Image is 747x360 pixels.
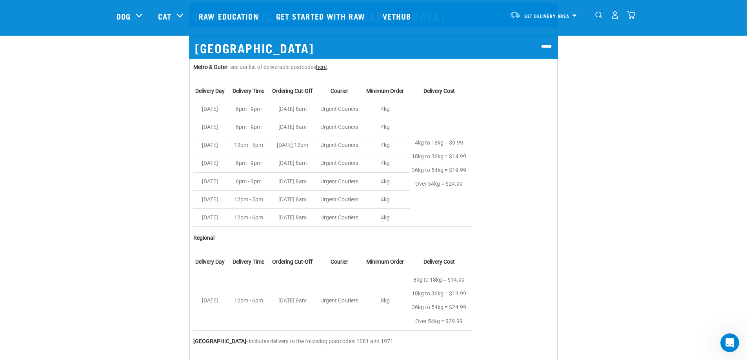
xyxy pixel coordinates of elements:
td: [DATE] [193,118,231,136]
img: home-icon-1@2x.png [595,11,603,19]
td: 4kg [364,172,410,190]
td: 4kg [364,118,410,136]
td: Urgent Couriers [318,100,364,118]
strong: Delivery Time [233,259,264,265]
td: [DATE] [193,136,231,154]
td: [DATE] 8am [270,118,318,136]
strong: Ordering Cut-Off [272,259,313,265]
td: Urgent Couriers [318,271,364,331]
td: 12pm - 5pm [231,190,270,208]
strong: Regional [193,235,214,241]
a: Vethub [375,0,421,32]
td: 4kg [364,209,410,227]
a: Raw Education [191,0,268,32]
td: Urgent Couriers [318,172,364,190]
strong: Courier [331,259,348,265]
td: [DATE] [193,154,231,172]
strong: Minimum Order [366,259,404,265]
td: 6pm - 9pm [231,172,270,190]
p: - includes delivery to the following postcodes: 1081 and 1971 [193,337,554,346]
strong: Minimum Order [366,88,404,94]
strong: Delivery Day [195,259,225,265]
td: Urgent Couriers [318,136,364,154]
iframe: Intercom live chat [720,333,739,352]
td: 12pm - 6pm [231,209,270,227]
td: 6pm - 9pm [231,100,270,118]
h2: [GEOGRAPHIC_DATA] [189,35,558,59]
td: 6pm - 9pm [231,118,270,136]
p: 4kg to 18kg = $9.99 18kg to 36kg = $14.99 36kg to 54kg = $19.99 Over 54kg = $24.99 [412,136,466,191]
span: Set Delivery Area [524,14,570,17]
a: Dog [116,10,131,22]
td: Urgent Couriers [318,154,364,172]
td: [DATE] [193,190,231,208]
td: [DATE] [193,100,231,118]
td: 4kg [364,100,410,118]
strong: Delivery Cost [423,259,455,265]
td: [DATE] [193,209,231,227]
strong: Ordering Cut-Off [272,88,313,94]
strong: [GEOGRAPHIC_DATA] [193,338,246,344]
td: [DATE] 8am [270,190,318,208]
td: 12pm - 5pm [231,136,270,154]
img: home-icon@2x.png [627,11,635,19]
p: 8kg to 18kg = $14.99 18kg to 36kg = $19.99 36kg to 54kg = $24.99 Over 54kg = $29.99 [412,273,466,328]
img: van-moving.png [510,11,520,18]
strong: Courier [331,88,348,94]
td: 4kg [364,136,410,154]
strong: Delivery Day [195,88,225,94]
td: Urgent Couriers [318,190,364,208]
td: [DATE] 12pm [270,136,318,154]
td: 4kg [364,154,410,172]
p: - see our list of deliverable postcodes . [193,63,554,71]
td: [DATE] 8am [270,100,318,118]
strong: Delivery Cost [423,88,455,94]
strong: Delivery Time [233,88,264,94]
a: Cat [158,10,171,22]
td: 6pm - 9pm [231,154,270,172]
a: here [316,64,327,70]
td: [DATE] 8am [270,172,318,190]
td: [DATE] [193,271,231,331]
td: Urgent Couriers [318,118,364,136]
td: 4kg [364,190,410,208]
td: [DATE] [193,172,231,190]
td: [DATE] 8am [270,209,318,227]
td: Urgent Couriers [318,209,364,227]
td: 8kg [364,271,410,331]
img: user.png [611,11,619,19]
td: [DATE] 8am [270,271,318,331]
a: Get started with Raw [268,0,375,32]
td: 12pm - 6pm [231,271,270,331]
td: [DATE] 8am [270,154,318,172]
strong: Outer [214,64,227,70]
strong: Metro & [193,64,213,70]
